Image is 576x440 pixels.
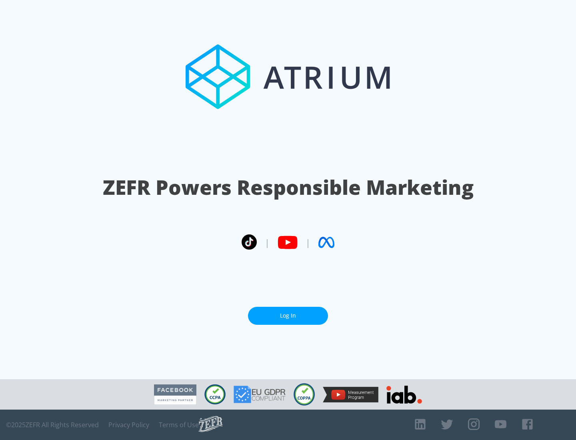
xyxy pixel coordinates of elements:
span: | [306,236,310,248]
img: GDPR Compliant [234,386,286,403]
img: Facebook Marketing Partner [154,384,196,405]
span: | [265,236,270,248]
img: YouTube Measurement Program [323,387,378,402]
img: COPPA Compliant [294,383,315,406]
img: CCPA Compliant [204,384,226,404]
a: Privacy Policy [108,421,149,429]
span: © 2025 ZEFR All Rights Reserved [6,421,99,429]
a: Terms of Use [159,421,199,429]
h1: ZEFR Powers Responsible Marketing [103,174,474,201]
a: Log In [248,307,328,325]
img: IAB [386,386,422,404]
